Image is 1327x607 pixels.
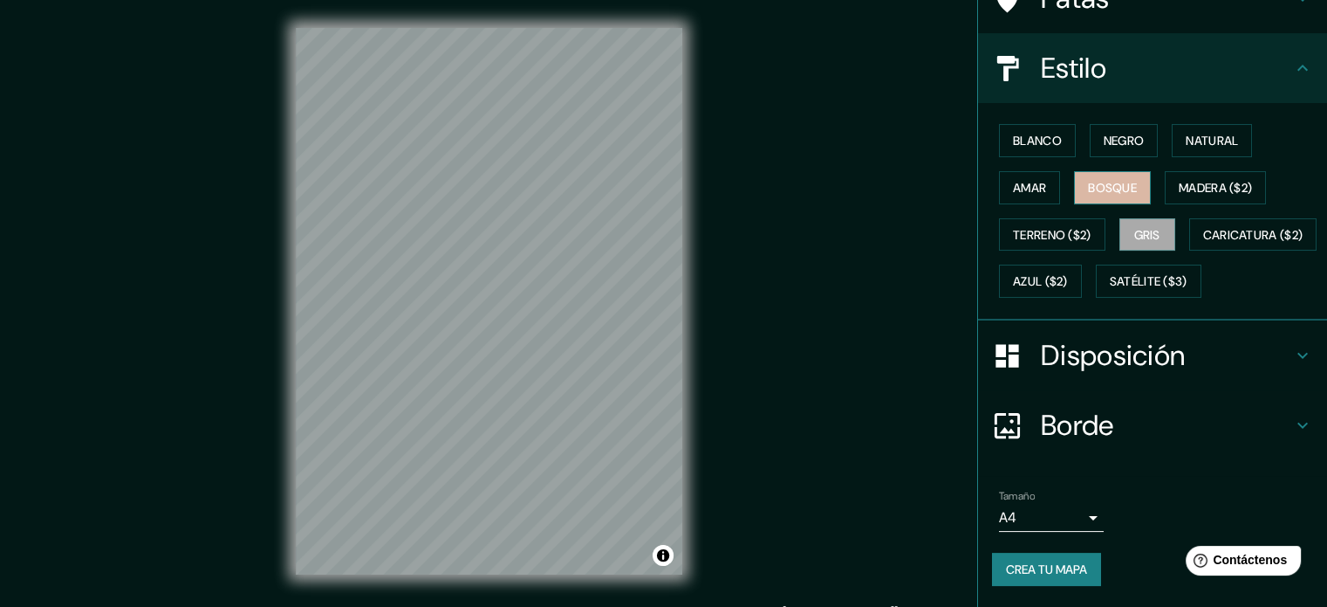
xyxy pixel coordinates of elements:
div: Estilo [978,33,1327,103]
button: Natural [1172,124,1252,157]
iframe: Lanzador de widgets de ayuda [1172,539,1308,588]
canvas: Mapa [296,28,682,575]
button: Terreno ($2) [999,218,1105,252]
font: Tamaño [999,489,1035,503]
button: Activar o desactivar atribución [653,545,674,566]
font: Caricatura ($2) [1203,227,1303,243]
font: Crea tu mapa [1006,562,1087,577]
button: Bosque [1074,171,1151,204]
button: Caricatura ($2) [1189,218,1317,252]
div: Disposición [978,321,1327,390]
font: Disposición [1041,337,1185,374]
button: Crea tu mapa [992,553,1101,586]
font: Madera ($2) [1179,180,1252,196]
div: Borde [978,390,1327,460]
button: Madera ($2) [1165,171,1266,204]
button: Blanco [999,124,1076,157]
div: A4 [999,504,1104,532]
font: Borde [1041,407,1114,444]
font: Negro [1104,133,1145,148]
font: Natural [1186,133,1238,148]
font: Estilo [1041,50,1106,86]
button: Amar [999,171,1060,204]
font: Amar [1013,180,1046,196]
font: A4 [999,508,1016,527]
font: Gris [1134,227,1160,243]
button: Gris [1119,218,1175,252]
button: Satélite ($3) [1096,265,1201,298]
button: Negro [1090,124,1159,157]
button: Azul ($2) [999,265,1082,298]
font: Azul ($2) [1013,274,1068,290]
font: Blanco [1013,133,1062,148]
font: Satélite ($3) [1110,274,1187,290]
font: Bosque [1088,180,1137,196]
font: Terreno ($2) [1013,227,1091,243]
